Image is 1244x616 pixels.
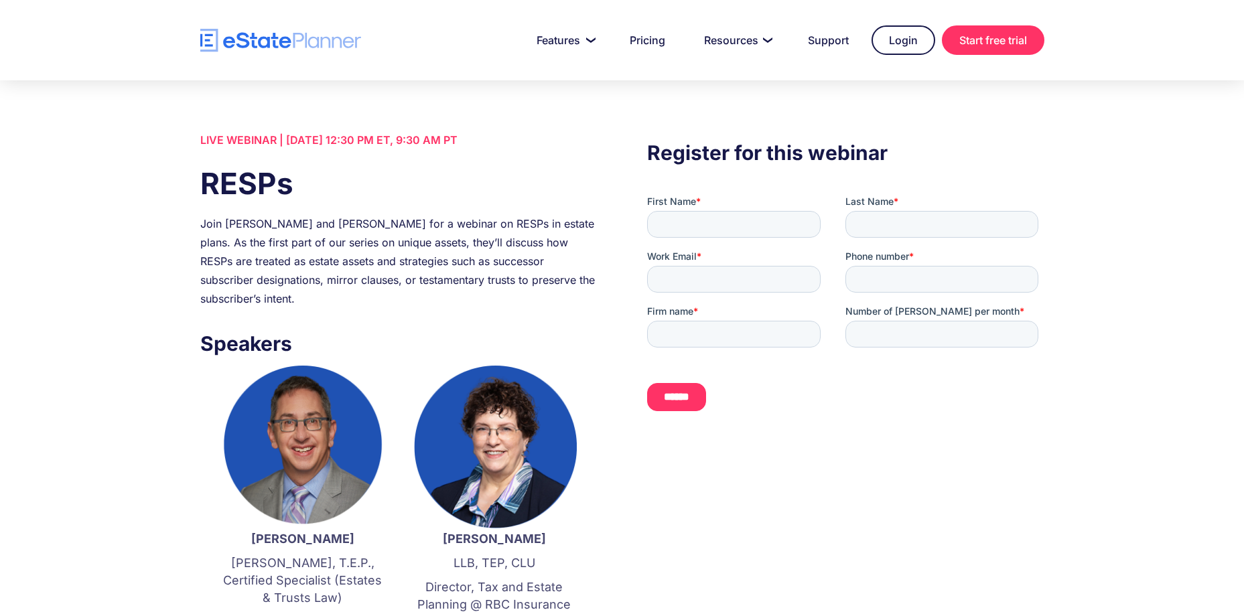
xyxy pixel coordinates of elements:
a: Start free trial [942,25,1044,55]
p: Director, Tax and Estate Planning @ RBC Insurance [412,579,577,613]
div: LIVE WEBINAR | [DATE] 12:30 PM ET, 9:30 AM PT [200,131,597,149]
p: LLB, TEP, CLU [412,554,577,572]
a: Features [521,27,607,54]
strong: [PERSON_NAME] [443,532,546,546]
a: Login [872,25,935,55]
a: home [200,29,361,52]
a: Support [792,27,865,54]
iframe: Form 0 [647,195,1044,435]
h1: RESPs [200,163,597,204]
a: Pricing [614,27,681,54]
h3: Speakers [200,328,597,359]
div: Join [PERSON_NAME] and [PERSON_NAME] for a webinar on RESPs in estate plans. As the first part of... [200,214,597,308]
h3: Register for this webinar [647,137,1044,168]
p: [PERSON_NAME], T.E.P., Certified Specialist (Estates & Trusts Law) [220,554,385,607]
strong: [PERSON_NAME] [251,532,354,546]
a: Resources [688,27,785,54]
